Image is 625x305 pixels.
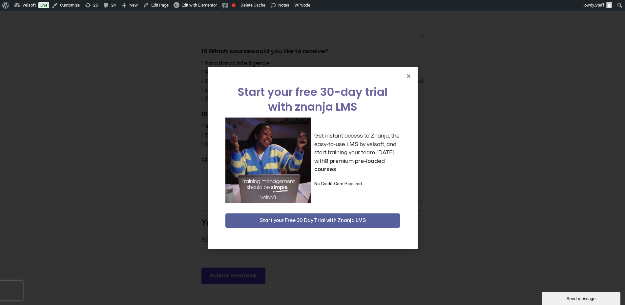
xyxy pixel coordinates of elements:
[260,217,366,225] span: Start your Free 30 Day Trial with Znanja LMS
[232,3,236,7] div: Focus keyphrase not set
[406,74,411,78] a: Close
[542,291,622,305] iframe: chat widget
[595,3,604,8] span: Steff
[225,118,311,203] img: a woman sitting at her laptop dancing
[314,132,400,174] p: Get instant access to Znanja, the easy-to-use LMS by velsoft, and start training your team [DATE]...
[314,182,362,186] strong: No Credit Card Required
[38,2,49,8] a: Live
[225,213,400,228] button: Start your Free 30 Day Trial with Znanja LMS
[181,3,217,8] span: Edit with Elementor
[225,85,400,114] h2: Start your free 30-day trial with znanja LMS
[314,158,385,172] strong: 8 premium pre-loaded courses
